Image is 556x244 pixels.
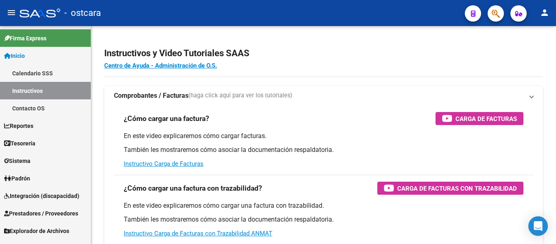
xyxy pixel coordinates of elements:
[455,114,517,124] span: Carga de Facturas
[124,160,204,167] a: Instructivo Carga de Facturas
[124,132,523,141] p: En este video explicaremos cómo cargar facturas.
[124,145,523,154] p: También les mostraremos cómo asociar la documentación respaldatoria.
[4,174,30,183] span: Padrón
[104,62,217,69] a: Centro de Ayuda - Administración de O.S.
[4,121,33,130] span: Reportes
[4,209,78,218] span: Prestadores / Proveedores
[377,182,523,195] button: Carga de Facturas con Trazabilidad
[436,112,523,125] button: Carga de Facturas
[4,34,46,43] span: Firma Express
[4,226,69,235] span: Explorador de Archivos
[7,8,16,18] mat-icon: menu
[4,139,35,148] span: Tesorería
[4,51,25,60] span: Inicio
[124,113,209,124] h3: ¿Cómo cargar una factura?
[64,4,101,22] span: - ostcara
[397,183,517,193] span: Carga de Facturas con Trazabilidad
[124,182,262,194] h3: ¿Cómo cargar una factura con trazabilidad?
[540,8,549,18] mat-icon: person
[124,201,523,210] p: En este video explicaremos cómo cargar una factura con trazabilidad.
[104,46,543,61] h2: Instructivos y Video Tutoriales SAAS
[4,191,79,200] span: Integración (discapacidad)
[114,91,188,100] strong: Comprobantes / Facturas
[4,156,31,165] span: Sistema
[124,215,523,224] p: También les mostraremos cómo asociar la documentación respaldatoria.
[104,86,543,106] mat-expansion-panel-header: Comprobantes / Facturas(haga click aquí para ver los tutoriales)
[528,216,548,236] div: Open Intercom Messenger
[124,230,272,237] a: Instructivo Carga de Facturas con Trazabilidad ANMAT
[188,91,292,100] span: (haga click aquí para ver los tutoriales)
